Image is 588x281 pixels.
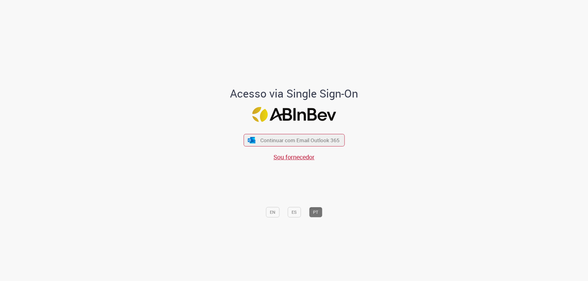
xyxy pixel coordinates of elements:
img: ícone Azure/Microsoft 360 [247,137,256,143]
a: Sou fornecedor [273,153,315,161]
h1: Acesso via Single Sign-On [209,87,379,100]
button: ícone Azure/Microsoft 360 Continuar com Email Outlook 365 [243,134,345,146]
img: Logo ABInBev [252,107,336,122]
button: EN [266,207,279,217]
button: PT [309,207,322,217]
span: Continuar com Email Outlook 365 [260,137,340,144]
button: ES [288,207,301,217]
